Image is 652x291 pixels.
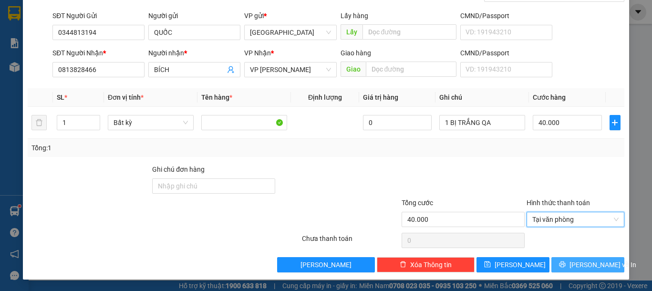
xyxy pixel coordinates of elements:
[400,261,406,269] span: delete
[152,178,275,194] input: Ghi chú đơn hàng
[527,199,590,207] label: Hình thức thanh toán
[532,212,619,227] span: Tại văn phòng
[363,94,398,101] span: Giá trị hàng
[4,33,182,45] li: 02523854854
[341,62,366,77] span: Giao
[610,115,621,130] button: plus
[250,25,331,40] span: Sài Gòn
[410,260,452,270] span: Xóa Thông tin
[152,166,205,173] label: Ghi chú đơn hàng
[476,257,549,272] button: save[PERSON_NAME]
[439,115,525,130] input: Ghi Chú
[55,35,62,42] span: phone
[377,257,475,272] button: deleteXóa Thông tin
[308,94,342,101] span: Định lượng
[148,48,240,58] div: Người nhận
[31,143,252,153] div: Tổng: 1
[4,21,182,33] li: 01 [PERSON_NAME]
[341,24,362,40] span: Lấy
[227,66,235,73] span: user-add
[610,119,620,126] span: plus
[114,115,188,130] span: Bất kỳ
[4,60,166,75] b: GỬI : [GEOGRAPHIC_DATA]
[201,115,287,130] input: VD: Bàn, Ghế
[57,94,64,101] span: SL
[52,48,145,58] div: SĐT Người Nhận
[559,261,566,269] span: printer
[366,62,456,77] input: Dọc đường
[341,49,371,57] span: Giao hàng
[250,62,331,77] span: VP Phan Thiết
[341,12,368,20] span: Lấy hàng
[277,257,375,272] button: [PERSON_NAME]
[460,10,552,21] div: CMND/Passport
[551,257,624,272] button: printer[PERSON_NAME] và In
[300,260,352,270] span: [PERSON_NAME]
[31,115,47,130] button: delete
[402,199,433,207] span: Tổng cước
[495,260,546,270] span: [PERSON_NAME]
[533,94,566,101] span: Cước hàng
[52,10,145,21] div: SĐT Người Gửi
[301,233,401,250] div: Chưa thanh toán
[201,94,232,101] span: Tên hàng
[244,10,336,21] div: VP gửi
[108,94,144,101] span: Đơn vị tính
[435,88,529,107] th: Ghi chú
[484,261,491,269] span: save
[55,23,62,31] span: environment
[55,6,135,18] b: [PERSON_NAME]
[460,48,552,58] div: CMND/Passport
[244,49,271,57] span: VP Nhận
[148,10,240,21] div: Người gửi
[4,4,52,52] img: logo.jpg
[569,260,636,270] span: [PERSON_NAME] và In
[362,24,456,40] input: Dọc đường
[363,115,432,130] input: 0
